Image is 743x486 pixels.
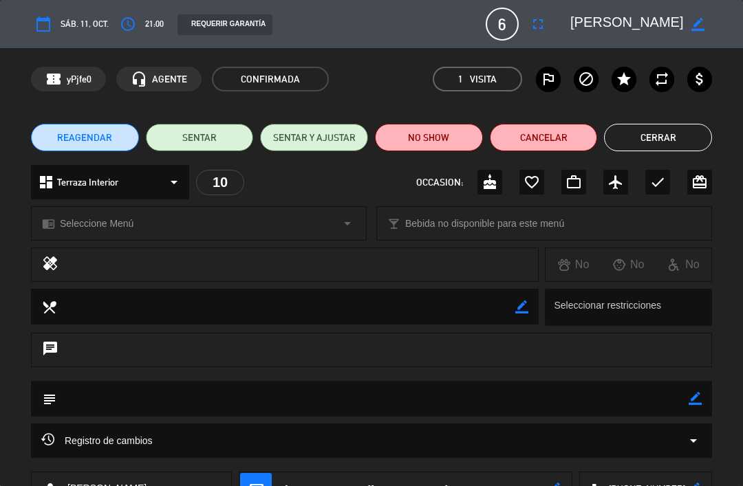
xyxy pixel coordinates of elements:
[196,170,244,195] div: 10
[616,71,632,87] i: star
[486,8,519,41] span: 6
[691,174,708,190] i: card_giftcard
[530,16,546,32] i: fullscreen
[685,432,702,449] i: arrow_drop_down
[416,175,463,190] span: OCCASION:
[689,392,702,405] i: border_color
[35,16,52,32] i: calendar_today
[515,300,528,313] i: border_color
[45,71,62,87] span: confirmation_number
[42,340,58,360] i: chat
[146,124,254,151] button: SENTAR
[691,71,708,87] i: attach_money
[131,71,147,87] i: headset_mic
[490,124,598,151] button: Cancelar
[166,174,182,190] i: arrow_drop_down
[604,124,712,151] button: Cerrar
[42,217,55,230] i: chrome_reader_mode
[38,174,54,190] i: dashboard
[61,17,109,31] span: sáb. 11, oct.
[152,71,187,87] span: AGENTE
[540,71,557,87] i: outlined_flag
[546,256,601,274] div: No
[526,12,550,36] button: fullscreen
[691,18,704,31] i: border_color
[649,174,666,190] i: check
[177,14,272,35] div: REQUERIR GARANTÍA
[405,216,564,232] span: Bebida no disponible para este menú
[578,71,594,87] i: block
[566,174,582,190] i: work_outline
[470,71,497,87] em: Visita
[601,256,656,274] div: No
[387,217,400,230] i: local_bar
[339,215,356,232] i: arrow_drop_down
[116,12,140,36] button: access_time
[654,71,670,87] i: repeat
[41,391,56,406] i: subject
[120,16,136,32] i: access_time
[31,124,139,151] button: REAGENDAR
[607,174,624,190] i: airplanemode_active
[212,67,329,91] span: CONFIRMADA
[57,131,112,145] span: REAGENDAR
[60,216,133,232] span: Seleccione Menú
[375,124,483,151] button: NO SHOW
[67,71,91,87] span: yPjfe0
[524,174,540,190] i: favorite_border
[145,17,164,31] span: 21:00
[41,432,153,449] span: Registro de cambios
[57,175,118,190] span: Terraza Interior
[260,124,368,151] button: SENTAR Y AJUSTAR
[458,71,463,87] span: 1
[42,255,58,274] i: healing
[656,256,711,274] div: No
[31,12,56,36] button: calendar_today
[482,174,498,190] i: cake
[41,299,56,314] i: local_dining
